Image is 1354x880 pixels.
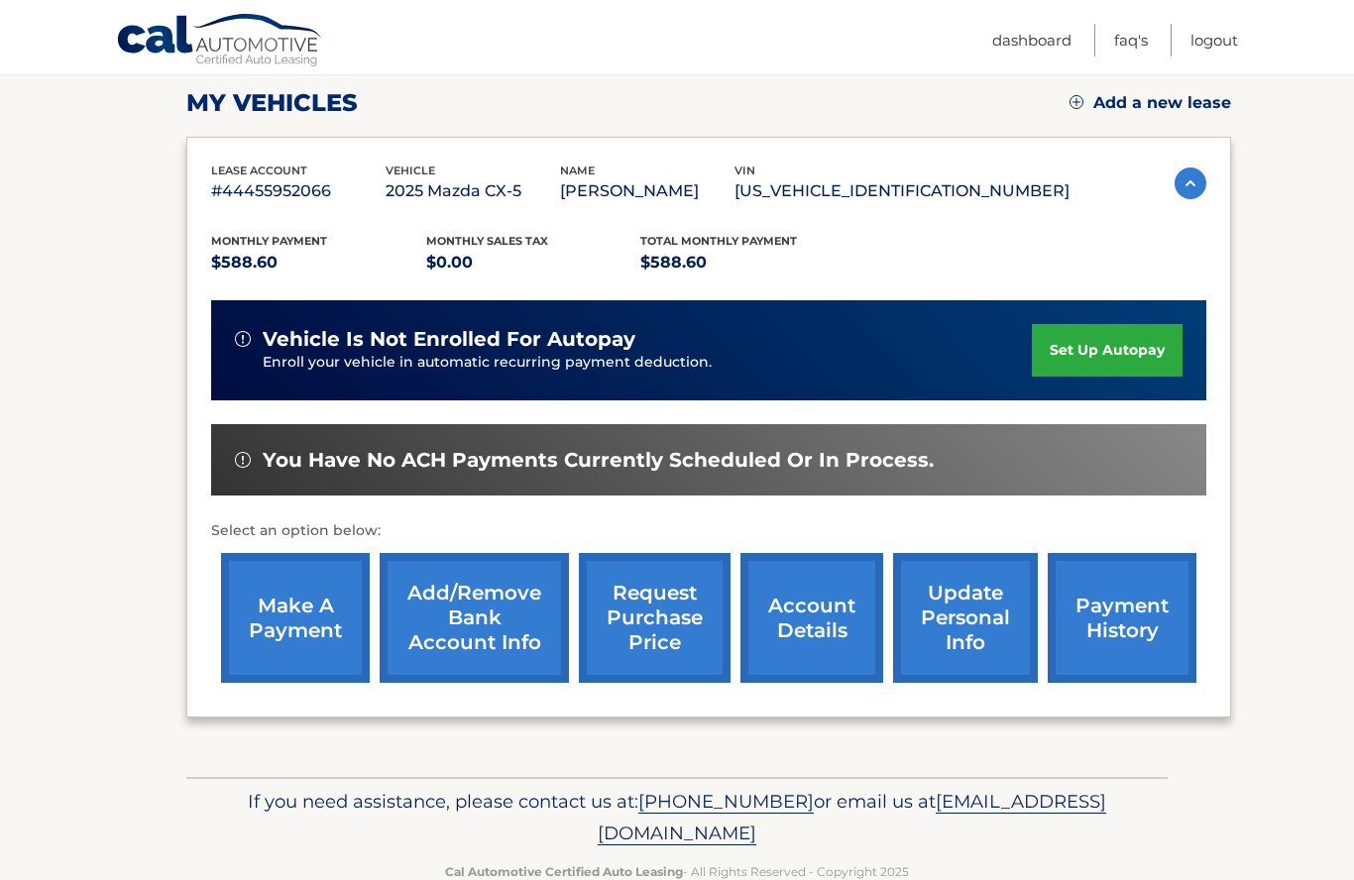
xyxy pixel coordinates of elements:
[186,88,358,118] h2: my vehicles
[640,234,797,248] span: Total Monthly Payment
[893,553,1038,683] a: update personal info
[221,553,370,683] a: make a payment
[235,331,251,347] img: alert-white.svg
[734,177,1070,205] p: [US_VEHICLE_IDENTIFICATION_NUMBER]
[386,177,560,205] p: 2025 Mazda CX-5
[263,327,635,352] span: vehicle is not enrolled for autopay
[380,553,569,683] a: Add/Remove bank account info
[1070,95,1083,109] img: add.svg
[560,164,595,177] span: name
[426,249,641,276] p: $0.00
[992,24,1072,56] a: Dashboard
[235,452,251,468] img: alert-white.svg
[560,177,734,205] p: [PERSON_NAME]
[1070,93,1231,113] a: Add a new lease
[199,786,1155,849] p: If you need assistance, please contact us at: or email us at
[211,177,386,205] p: #44455952066
[1190,24,1238,56] a: Logout
[211,164,307,177] span: lease account
[1048,553,1196,683] a: payment history
[640,249,855,276] p: $588.60
[445,864,683,879] strong: Cal Automotive Certified Auto Leasing
[1032,324,1183,377] a: set up autopay
[263,352,1032,374] p: Enroll your vehicle in automatic recurring payment deduction.
[211,519,1206,543] p: Select an option below:
[1175,167,1206,199] img: accordion-active.svg
[263,448,934,473] span: You have no ACH payments currently scheduled or in process.
[426,234,548,248] span: Monthly sales Tax
[734,164,755,177] span: vin
[1114,24,1148,56] a: FAQ's
[211,249,426,276] p: $588.60
[116,13,324,70] a: Cal Automotive
[579,553,731,683] a: request purchase price
[386,164,435,177] span: vehicle
[211,234,327,248] span: Monthly Payment
[740,553,883,683] a: account details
